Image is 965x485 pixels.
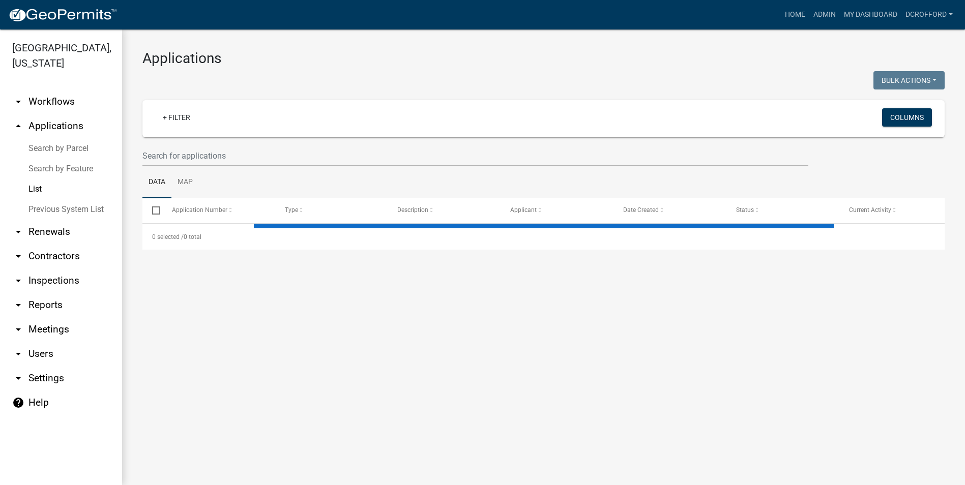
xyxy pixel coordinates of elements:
[171,166,199,199] a: Map
[12,226,24,238] i: arrow_drop_down
[809,5,840,24] a: Admin
[388,198,501,223] datatable-header-cell: Description
[397,206,428,214] span: Description
[12,299,24,311] i: arrow_drop_down
[142,50,945,67] h3: Applications
[155,108,198,127] a: + Filter
[781,5,809,24] a: Home
[285,206,298,214] span: Type
[12,275,24,287] i: arrow_drop_down
[152,233,184,240] span: 0 selected /
[623,206,659,214] span: Date Created
[12,372,24,384] i: arrow_drop_down
[142,166,171,199] a: Data
[882,108,932,127] button: Columns
[142,224,945,250] div: 0 total
[501,198,613,223] datatable-header-cell: Applicant
[142,198,162,223] datatable-header-cell: Select
[873,71,945,89] button: Bulk Actions
[12,96,24,108] i: arrow_drop_down
[510,206,537,214] span: Applicant
[849,206,891,214] span: Current Activity
[839,198,952,223] datatable-header-cell: Current Activity
[901,5,957,24] a: dcrofford
[12,250,24,262] i: arrow_drop_down
[840,5,901,24] a: My Dashboard
[172,206,227,214] span: Application Number
[613,198,726,223] datatable-header-cell: Date Created
[12,397,24,409] i: help
[726,198,839,223] datatable-header-cell: Status
[736,206,754,214] span: Status
[12,323,24,336] i: arrow_drop_down
[12,120,24,132] i: arrow_drop_up
[12,348,24,360] i: arrow_drop_down
[142,145,808,166] input: Search for applications
[275,198,388,223] datatable-header-cell: Type
[162,198,275,223] datatable-header-cell: Application Number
